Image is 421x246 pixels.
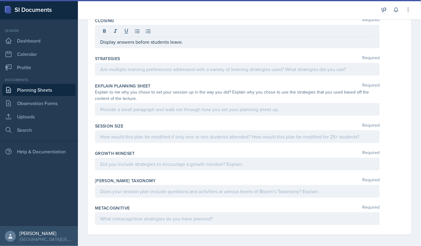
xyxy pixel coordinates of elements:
[362,178,380,184] span: Required
[2,61,75,73] a: Profile
[2,97,75,109] a: Observation Forms
[95,205,130,211] label: Metacognitive
[95,83,151,89] label: Explain Planning Sheet
[362,56,380,62] span: Required
[19,230,73,236] div: [PERSON_NAME]
[362,150,380,156] span: Required
[2,48,75,60] a: Calendar
[19,236,73,242] div: [GEOGRAPHIC_DATA][US_STATE]
[362,18,380,24] span: Required
[95,89,380,102] div: Explain to me why you chose to set your session up in the way you did? Explain why you chose to u...
[95,123,123,129] label: Session Size
[362,83,380,89] span: Required
[95,18,114,24] label: Closing
[2,145,75,158] div: Help & Documentation
[362,123,380,129] span: Required
[2,84,75,96] a: Planning Sheets
[2,35,75,47] a: Dashboard
[95,150,135,156] label: Growth Mindset
[100,38,374,46] p: Display answers before students leave.
[2,111,75,123] a: Uploads
[2,124,75,136] a: Search
[95,56,120,62] label: Strategies
[95,178,156,184] label: [PERSON_NAME] Taxonomy
[2,77,75,83] div: Documents
[2,28,75,33] div: Leader
[362,205,380,211] span: Required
